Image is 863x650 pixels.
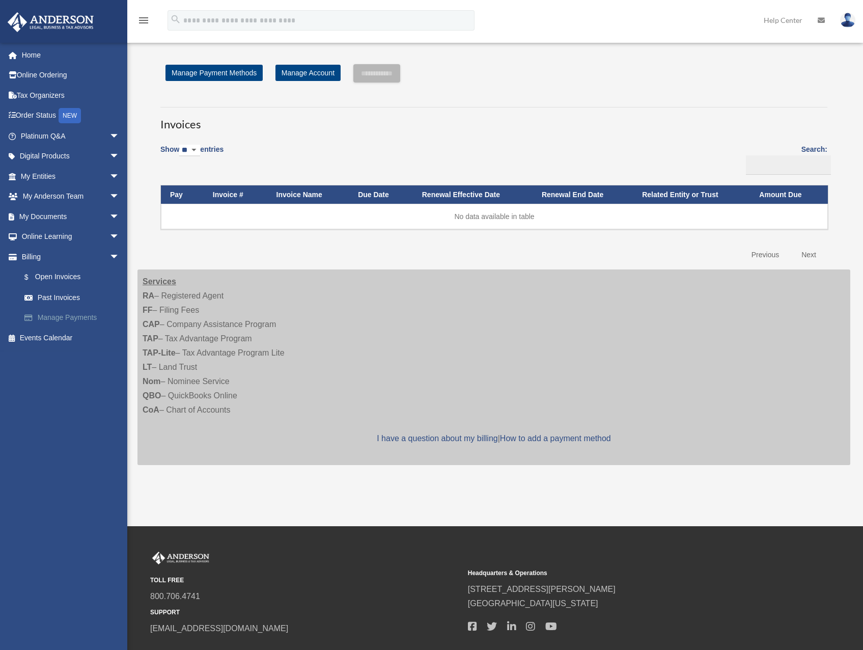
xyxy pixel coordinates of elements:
a: Events Calendar [7,328,135,348]
a: Order StatusNEW [7,105,135,126]
a: Tax Organizers [7,85,135,105]
th: Pay: activate to sort column descending [161,185,204,204]
strong: CoA [143,405,159,414]
a: My Entitiesarrow_drop_down [7,166,135,186]
a: [STREET_ADDRESS][PERSON_NAME] [468,585,616,593]
div: NEW [59,108,81,123]
p: | [143,431,845,446]
th: Due Date: activate to sort column ascending [349,185,413,204]
strong: Services [143,277,176,286]
strong: QBO [143,391,161,400]
a: Home [7,45,135,65]
strong: LT [143,363,152,371]
span: arrow_drop_down [109,186,130,207]
a: Next [794,245,824,265]
strong: CAP [143,320,160,329]
span: arrow_drop_down [109,227,130,248]
img: User Pic [840,13,855,28]
a: Online Ordering [7,65,135,86]
a: 800.706.4741 [150,592,200,601]
strong: RA [143,291,154,300]
a: Past Invoices [14,287,135,308]
a: My Documentsarrow_drop_down [7,206,135,227]
a: I have a question about my billing [377,434,497,443]
a: My Anderson Teamarrow_drop_down [7,186,135,207]
span: arrow_drop_down [109,146,130,167]
a: menu [137,18,150,26]
th: Invoice #: activate to sort column ascending [204,185,267,204]
strong: Nom [143,377,161,386]
span: $ [30,271,35,284]
strong: TAP-Lite [143,348,176,357]
a: Billingarrow_drop_down [7,247,135,267]
h3: Invoices [160,107,827,132]
small: SUPPORT [150,607,461,618]
img: Anderson Advisors Platinum Portal [5,12,97,32]
i: menu [137,14,150,26]
label: Show entries [160,143,224,167]
a: [GEOGRAPHIC_DATA][US_STATE] [468,599,598,608]
a: How to add a payment method [500,434,611,443]
span: arrow_drop_down [109,206,130,227]
img: Anderson Advisors Platinum Portal [150,552,211,565]
a: Previous [744,245,787,265]
div: – Registered Agent – Filing Fees – Company Assistance Program – Tax Advantage Program – Tax Advan... [137,269,850,465]
a: $Open Invoices [14,267,130,288]
strong: FF [143,306,153,314]
th: Related Entity or Trust: activate to sort column ascending [633,185,750,204]
a: Manage Payments [14,308,135,328]
label: Search: [742,143,827,175]
span: arrow_drop_down [109,247,130,267]
a: Digital Productsarrow_drop_down [7,146,135,167]
th: Renewal End Date: activate to sort column ascending [533,185,633,204]
span: arrow_drop_down [109,126,130,147]
a: [EMAIL_ADDRESS][DOMAIN_NAME] [150,624,288,633]
i: search [170,14,181,25]
a: Manage Account [275,65,341,81]
select: Showentries [179,145,200,156]
a: Manage Payment Methods [165,65,263,81]
strong: TAP [143,334,158,343]
span: arrow_drop_down [109,166,130,187]
input: Search: [746,155,831,175]
th: Renewal Effective Date: activate to sort column ascending [413,185,533,204]
small: Headquarters & Operations [468,568,778,579]
th: Invoice Name: activate to sort column ascending [267,185,349,204]
th: Amount Due: activate to sort column ascending [750,185,828,204]
td: No data available in table [161,204,828,229]
a: Platinum Q&Aarrow_drop_down [7,126,135,146]
small: TOLL FREE [150,575,461,586]
a: Online Learningarrow_drop_down [7,227,135,247]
